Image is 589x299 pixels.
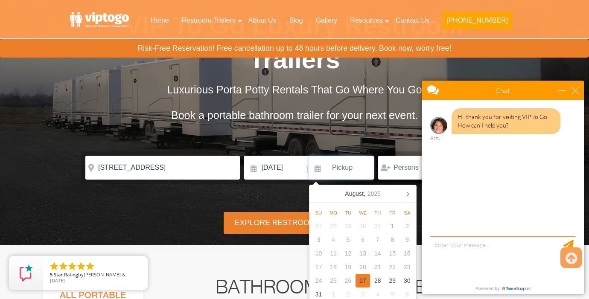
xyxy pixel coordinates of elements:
a: Restroom Trailers [175,11,242,30]
div: 28 [326,219,341,233]
span: Star Rating [54,271,78,278]
div: Fr [385,208,400,218]
input: Persons [378,156,441,180]
div: Th [370,208,385,218]
div: 21 [370,260,385,274]
span: 5 [50,271,52,278]
div: 1 [385,219,400,233]
li:  [85,261,95,271]
div: We [356,208,370,218]
div: Sa [400,208,415,218]
div: 7 [370,233,385,247]
div: 27 [311,219,326,233]
li:  [49,261,59,271]
div: 20 [356,260,370,274]
div: 24 [311,274,326,287]
span: [DATE] [50,277,65,284]
a: Resources [344,11,389,30]
div: 4 [326,233,341,247]
div: 25 [326,274,341,287]
li:  [76,261,86,271]
a: Contact Us [389,11,436,30]
iframe: Live Chat Box [417,75,589,299]
div: 15 [385,247,400,260]
li:  [67,261,77,271]
span: [PERSON_NAME] &. [84,271,127,278]
div: Mo [326,208,341,218]
div: 6 [356,233,370,247]
button: [PHONE_NUMBER] [442,12,512,29]
div: 14 [370,247,385,260]
div: 17 [311,260,326,274]
div: 9 [400,233,415,247]
li:  [58,261,68,271]
div: 16 [400,247,415,260]
a: Gallery [309,11,344,30]
div: 18 [326,260,341,274]
div: 27 [356,274,370,287]
input: Where do you need your restroom? [85,156,240,180]
a: Home [144,11,175,30]
span: by [50,272,141,278]
div: 2 [400,219,415,233]
div: 29 [385,274,400,287]
div: 19 [341,260,356,274]
div: 28 [370,274,385,287]
div: 10 [311,247,326,260]
div: 11 [326,247,341,260]
div: 3 [311,233,326,247]
div: August, [341,187,384,200]
div: Su [311,208,326,218]
div: 22 [385,260,400,274]
div: Tu [341,208,356,218]
input: Delivery [244,156,305,180]
a: [PHONE_NUMBER] [436,11,519,34]
a: Blog [283,11,309,30]
div: 29 [341,219,356,233]
input: Pickup [309,156,374,180]
div: 23 [400,260,415,274]
a: About Us [242,11,283,30]
img: Review Rating [17,264,35,282]
span: Luxurious Porta Potty Rentals That Go Where You Go [167,84,422,96]
div: 8 [385,233,400,247]
div: Explore Restroom Trailers [224,212,365,234]
div: 5 [341,233,356,247]
div: 30 [356,219,370,233]
div: 12 [341,247,356,260]
i: 2025 [367,189,381,199]
span: Book a portable bathroom trailer for your next event. [171,109,418,121]
div: 13 [356,247,370,260]
span: | [306,156,308,183]
div: 31 [370,219,385,233]
div: 30 [400,274,415,287]
div: 26 [341,274,356,287]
